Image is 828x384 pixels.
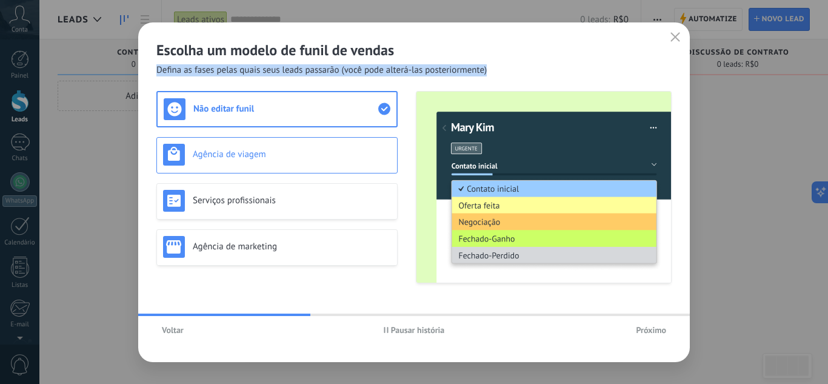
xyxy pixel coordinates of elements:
h3: Não editar funil [193,103,378,115]
button: Voltar [156,321,189,339]
h3: Agência de marketing [193,241,391,252]
h2: Escolha um modelo de funil de vendas [156,41,672,59]
button: Pausar história [378,321,450,339]
span: Próximo [636,326,666,334]
span: Pausar história [391,326,445,334]
button: Próximo [630,321,672,339]
h3: Agência de viagem [193,149,391,160]
span: Defina as fases pelas quais seus leads passarão (você pode alterá-las posteriormente) [156,64,487,76]
h3: Serviços profissionais [193,195,391,206]
span: Voltar [162,326,184,334]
